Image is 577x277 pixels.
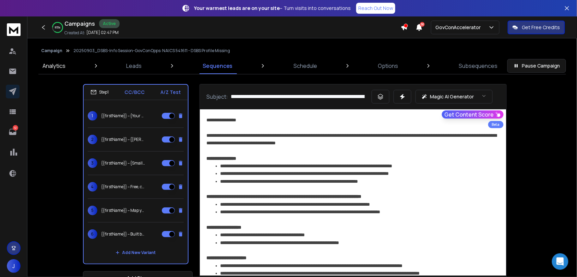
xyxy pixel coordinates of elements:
button: Get Free Credits [508,21,565,34]
strong: Your warmest leads are on your site [194,5,280,11]
p: 12 [13,125,18,131]
p: Get Free Credits [522,24,560,31]
p: [DATE] 02:47 PM [86,30,119,35]
p: Schedule [293,62,317,70]
p: 20250903_DSBS-Info Session-GovConOpps: NAICS 541611 - DSBS Profile Missing [73,48,230,53]
button: Pause Campaign [507,59,566,73]
div: Open Intercom Messenger [552,253,568,270]
button: Add New Variant [110,246,161,260]
div: Step 1 [91,89,109,95]
p: Created At: [64,30,85,36]
h1: Campaigns [64,20,95,28]
div: Beta [488,121,504,128]
a: Reach Out Now [356,3,395,14]
p: {{firstName}} – Free, custom {1-hour|60-minute} federal contracting plan for {{Company}} [101,184,145,190]
span: 50 [420,22,425,27]
span: 6 [88,229,97,239]
p: {{firstName}} – {[PERSON_NAME] registered, but invisible in DSBS searches?|[PERSON_NAME] register... [101,137,145,142]
p: – Turn visits into conversations [194,5,351,12]
span: 1 [88,111,97,121]
p: Analytics [43,62,65,70]
span: 5 [88,206,97,215]
span: 3 [88,158,97,168]
a: Options [374,58,402,74]
a: Sequences [199,58,237,74]
p: CC/BCC [125,89,145,96]
button: J [7,259,21,273]
button: Magic AI Generator [416,90,493,104]
a: Analytics [38,58,70,74]
p: Reach Out Now [358,5,393,12]
p: {{firstName}} – {Your DSBS profile isn’t findable|Your DSBS profile isn’t showing up|Your DSBS pr... [101,113,145,119]
p: Leads [126,62,142,70]
li: Step1CC/BCCA/Z Test1{{firstName}} – {Your DSBS profile isn’t findable|Your DSBS profile isn’t sho... [83,84,189,264]
span: 4 [88,182,97,192]
p: Options [378,62,398,70]
p: Subsequences [459,62,498,70]
p: 85 % [55,25,60,29]
p: Sequences [203,62,233,70]
a: 12 [6,125,20,139]
a: Leads [122,58,146,74]
p: Subject: [207,93,228,101]
div: Active [99,19,120,28]
a: Subsequences [455,58,502,74]
p: Magic AI Generator [430,93,474,100]
p: {{firstName}} – Built by a {Senior Analyst|Senior Federal Data Analyst} and retired DHS HCA—your ... [101,231,145,237]
img: logo [7,23,21,36]
a: Schedule [289,58,321,74]
p: {{firstName}} – Map your fastest federal wins (Micro-Purchase, SAP, Set-Asides) — {free plan|comp... [101,208,145,213]
button: Campaign [41,48,62,53]
span: 2 [88,135,97,144]
p: GovConAccelerator [435,24,484,31]
p: A/Z Test [161,89,181,96]
p: {{firstName}} – {Small-dollar|Quick-turn|Low-value} buys go first - {empty DSBS|a blank DSBS} {co... [101,160,145,166]
button: Get Content Score [442,110,504,119]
